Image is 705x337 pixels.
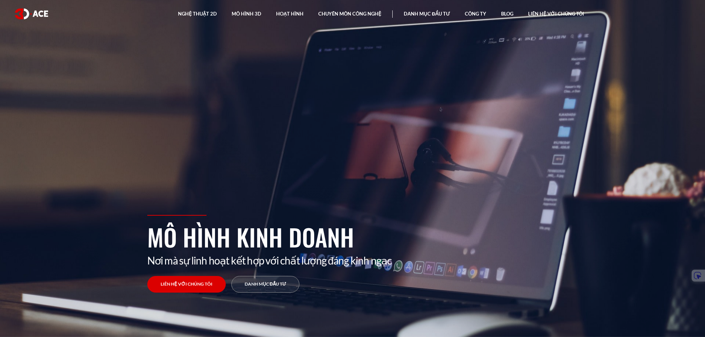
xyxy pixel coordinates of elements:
font: Nghệ thuật 2D [178,11,217,17]
font: Mô hình 3D [232,11,261,17]
img: logo màu trắng [15,9,48,19]
a: Liên hệ với chúng tôi [147,276,226,293]
font: Danh mục đầu tư [404,11,450,17]
a: Danh mục đầu tư [231,276,300,293]
font: Công ty [465,11,486,17]
font: Hoạt hình [276,11,303,17]
font: Blog [501,11,513,17]
font: Mô hình kinh doanh [147,219,354,254]
font: Liên hệ với chúng tôi [161,281,212,287]
font: Liên hệ với chúng tôi [528,11,584,17]
font: Danh mục đầu tư [245,281,286,287]
font: Nơi mà sự linh hoạt kết hợp với chất lượng đáng kinh ngạc [147,254,392,267]
font: Chuyên môn công nghệ [318,11,381,17]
